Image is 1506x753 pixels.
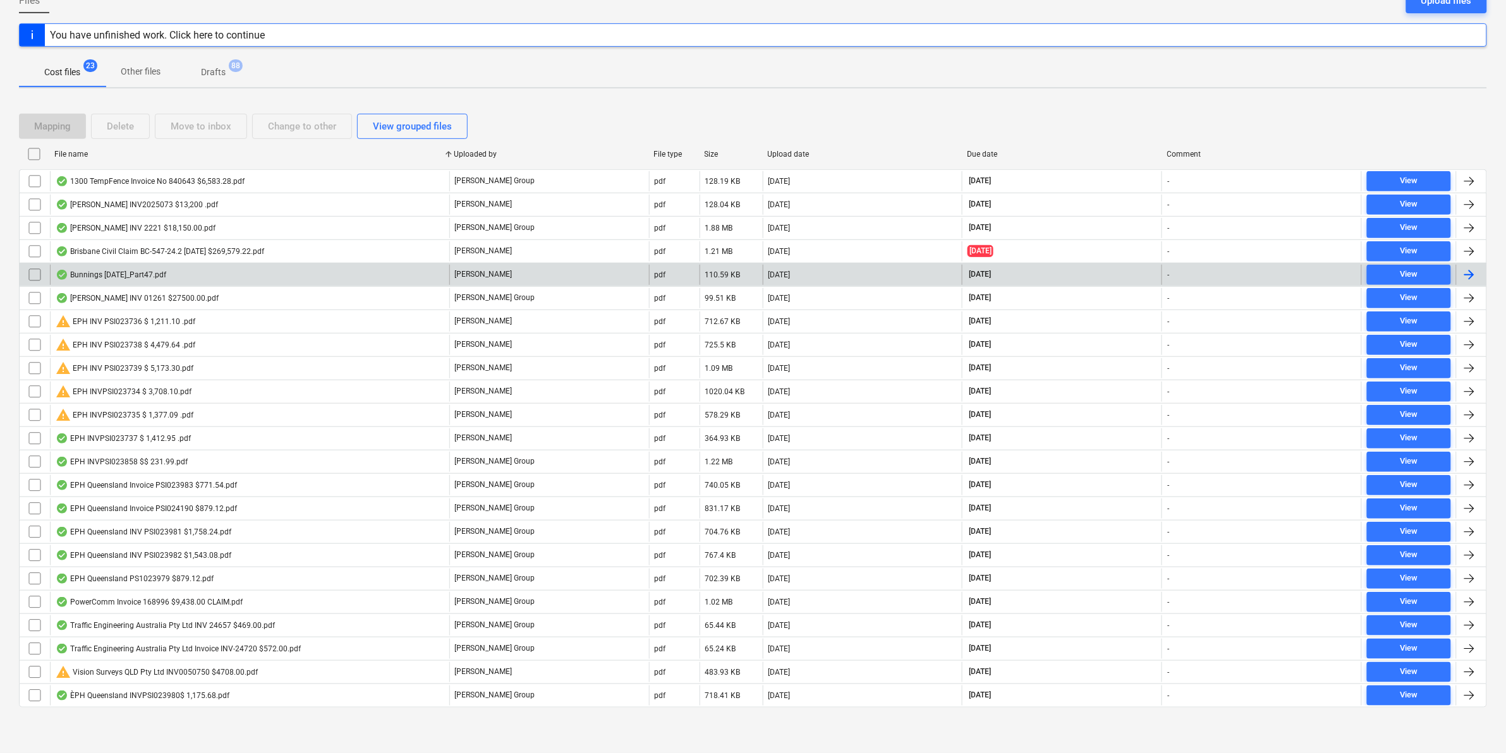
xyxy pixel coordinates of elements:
[968,409,992,420] span: [DATE]
[50,29,265,41] div: You have unfinished work. Click here to continue
[56,480,68,490] div: OCR finished
[968,690,992,701] span: [DATE]
[56,361,71,376] span: warning
[968,550,992,560] span: [DATE]
[56,223,216,233] div: [PERSON_NAME] INV 2221 $18,150.00.pdf
[968,479,992,490] span: [DATE]
[768,177,791,186] div: [DATE]
[56,176,245,186] div: 1300 TempFence Invoice No 840643 $6,583.28.pdf
[768,527,791,536] div: [DATE]
[455,456,535,467] p: [PERSON_NAME] Group
[1367,311,1451,332] button: View
[1400,688,1418,702] div: View
[768,504,791,513] div: [DATE]
[968,245,993,257] span: [DATE]
[655,457,666,466] div: pdf
[705,387,745,396] div: 1020.04 KB
[1167,668,1169,677] div: -
[455,620,535,630] p: [PERSON_NAME] Group
[56,384,191,399] div: EPH INVPSI023734 $ 3,708.10.pdf
[455,363,513,373] p: [PERSON_NAME]
[705,457,733,466] div: 1.22 MB
[705,177,741,186] div: 128.19 KB
[56,620,275,630] div: Traffic Engineering Australia Pty Ltd INV 24657 $469.00.pdf
[56,457,188,467] div: EPH INVPSI023858 $$ 231.99.pdf
[56,527,68,537] div: OCR finished
[1400,407,1418,422] div: View
[1167,340,1169,349] div: -
[768,247,791,256] div: [DATE]
[1367,335,1451,355] button: View
[1167,177,1169,186] div: -
[968,526,992,537] span: [DATE]
[705,527,741,536] div: 704.76 KB
[768,340,791,349] div: [DATE]
[1400,174,1418,188] div: View
[655,411,666,419] div: pdf
[705,150,758,159] div: Size
[655,527,666,536] div: pdf
[56,407,71,423] span: warning
[655,504,666,513] div: pdf
[655,691,666,700] div: pdf
[1400,361,1418,375] div: View
[1167,317,1169,326] div: -
[968,620,992,630] span: [DATE]
[968,643,992,654] span: [DATE]
[56,503,237,514] div: EPH Queensland Invoice PSI024190 $879.12.pdf
[768,481,791,490] div: [DATE]
[56,223,68,233] div: OCR finished
[455,596,535,607] p: [PERSON_NAME] Group
[1367,498,1451,519] button: View
[1367,218,1451,238] button: View
[768,644,791,653] div: [DATE]
[705,411,741,419] div: 578.29 KB
[1367,662,1451,682] button: View
[705,294,736,303] div: 99.51 KB
[655,294,666,303] div: pdf
[1400,314,1418,328] div: View
[705,200,741,209] div: 128.04 KB
[455,409,513,420] p: [PERSON_NAME]
[56,644,68,654] div: OCR finished
[968,150,1157,159] div: Due date
[655,621,666,630] div: pdf
[56,597,243,607] div: PowerComm Invoice 168996 $9,438.00 CLAIM.pdf
[455,666,513,677] p: [PERSON_NAME]
[655,224,666,232] div: pdf
[56,550,68,560] div: OCR finished
[655,551,666,560] div: pdf
[655,177,666,186] div: pdf
[1167,364,1169,373] div: -
[1167,481,1169,490] div: -
[968,363,992,373] span: [DATE]
[56,407,193,423] div: EPH INVPSI023735 $ 1,377.09 .pdf
[56,384,71,399] span: warning
[705,364,733,373] div: 1.09 MB
[968,222,992,233] span: [DATE]
[768,574,791,583] div: [DATE]
[768,457,791,466] div: [DATE]
[56,293,219,303] div: [PERSON_NAME] INV 01261 $27500.00.pdf
[968,456,992,467] span: [DATE]
[705,668,741,677] div: 483.93 KB
[121,65,161,78] p: Other files
[56,337,71,352] span: warning
[1367,405,1451,425] button: View
[768,387,791,396] div: [DATE]
[768,294,791,303] div: [DATE]
[1167,150,1357,159] div: Comment
[373,118,452,135] div: View grouped files
[56,361,193,376] div: EPH INV PSI023739 $ 5,173.30.pdf
[1167,270,1169,279] div: -
[705,340,736,349] div: 725.5 KB
[968,386,992,397] span: [DATE]
[768,317,791,326] div: [DATE]
[705,317,741,326] div: 712.67 KB
[1367,545,1451,565] button: View
[1400,594,1418,609] div: View
[1367,428,1451,449] button: View
[56,293,68,303] div: OCR finished
[1167,457,1169,466] div: -
[56,574,68,584] div: OCR finished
